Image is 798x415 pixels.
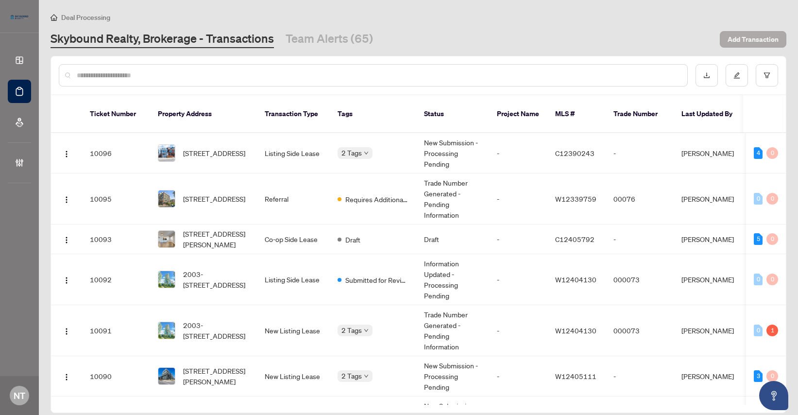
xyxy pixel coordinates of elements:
[489,225,547,254] td: -
[82,254,150,305] td: 10092
[257,305,330,356] td: New Listing Lease
[82,356,150,397] td: 10090
[183,269,249,290] span: 2003-[STREET_ADDRESS]
[555,326,596,335] span: W12404130
[766,274,778,285] div: 0
[257,254,330,305] td: Listing Side Lease
[330,95,416,133] th: Tags
[63,150,70,158] img: Logo
[764,72,770,79] span: filter
[59,231,74,247] button: Logo
[674,133,747,173] td: [PERSON_NAME]
[59,272,74,287] button: Logo
[183,228,249,250] span: [STREET_ADDRESS][PERSON_NAME]
[183,365,249,387] span: [STREET_ADDRESS][PERSON_NAME]
[158,190,175,207] img: thumbnail-img
[364,374,369,379] span: down
[345,194,408,205] span: Requires Additional Docs
[257,356,330,397] td: New Listing Lease
[606,133,674,173] td: -
[416,356,489,397] td: New Submission - Processing Pending
[286,31,373,48] a: Team Alerts (65)
[257,95,330,133] th: Transaction Type
[754,193,763,205] div: 0
[257,133,330,173] td: Listing Side Lease
[489,305,547,356] td: -
[489,173,547,225] td: -
[674,356,747,397] td: [PERSON_NAME]
[8,12,31,22] img: logo
[158,145,175,161] img: thumbnail-img
[766,325,778,336] div: 1
[416,133,489,173] td: New Submission - Processing Pending
[754,370,763,382] div: 3
[726,64,748,86] button: edit
[766,193,778,205] div: 0
[183,320,249,341] span: 2003-[STREET_ADDRESS]
[674,173,747,225] td: [PERSON_NAME]
[720,31,786,48] button: Add Transaction
[364,151,369,156] span: down
[345,275,408,285] span: Submitted for Review
[674,254,747,305] td: [PERSON_NAME]
[766,370,778,382] div: 0
[766,147,778,159] div: 0
[59,323,74,338] button: Logo
[59,191,74,207] button: Logo
[59,368,74,384] button: Logo
[674,225,747,254] td: [PERSON_NAME]
[341,325,362,336] span: 2 Tags
[547,95,606,133] th: MLS #
[345,234,360,245] span: Draft
[674,95,747,133] th: Last Updated By
[158,271,175,288] img: thumbnail-img
[82,225,150,254] td: 10093
[183,148,245,158] span: [STREET_ADDRESS]
[733,72,740,79] span: edit
[674,305,747,356] td: [PERSON_NAME]
[51,14,57,21] span: home
[63,236,70,244] img: Logo
[754,274,763,285] div: 0
[14,389,25,402] span: NT
[606,305,674,356] td: 000073
[555,372,596,380] span: W12405111
[696,64,718,86] button: download
[489,133,547,173] td: -
[728,32,779,47] span: Add Transaction
[555,275,596,284] span: W12404130
[754,325,763,336] div: 0
[82,95,150,133] th: Ticket Number
[606,356,674,397] td: -
[489,254,547,305] td: -
[158,322,175,339] img: thumbnail-img
[703,72,710,79] span: download
[416,305,489,356] td: Trade Number Generated - Pending Information
[364,328,369,333] span: down
[183,193,245,204] span: [STREET_ADDRESS]
[63,196,70,204] img: Logo
[606,225,674,254] td: -
[766,233,778,245] div: 0
[754,233,763,245] div: 5
[63,373,70,381] img: Logo
[341,147,362,158] span: 2 Tags
[756,64,778,86] button: filter
[82,173,150,225] td: 10095
[63,328,70,335] img: Logo
[489,95,547,133] th: Project Name
[341,370,362,381] span: 2 Tags
[606,254,674,305] td: 000073
[158,231,175,247] img: thumbnail-img
[555,194,596,203] span: W12339759
[416,173,489,225] td: Trade Number Generated - Pending Information
[606,173,674,225] td: 00076
[150,95,257,133] th: Property Address
[754,147,763,159] div: 4
[606,95,674,133] th: Trade Number
[555,235,594,243] span: C12405792
[59,145,74,161] button: Logo
[63,277,70,284] img: Logo
[61,13,110,22] span: Deal Processing
[416,254,489,305] td: Information Updated - Processing Pending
